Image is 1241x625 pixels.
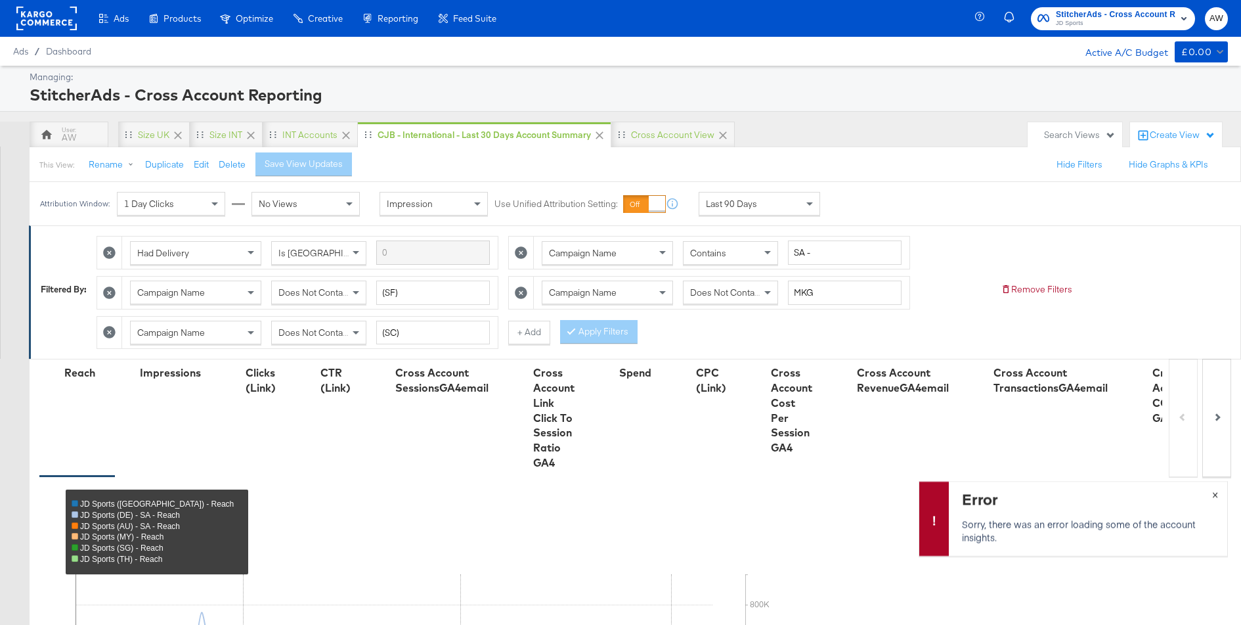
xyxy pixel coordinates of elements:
[1203,482,1227,505] button: ×
[80,499,234,509] span: JD Sports ([GEOGRAPHIC_DATA]) - Reach
[219,158,246,171] button: Delete
[1129,158,1208,171] button: Hide Graphs & KPIs
[79,153,148,177] button: Rename
[46,46,91,57] a: Dashboard
[80,532,163,542] span: JD Sports (MY) - Reach
[376,321,490,345] input: Enter a search term
[39,199,110,208] div: Attribution Window:
[259,198,297,210] span: No Views
[137,327,205,338] span: Campaign Name
[320,365,351,396] div: CTR (Link)
[64,365,95,381] div: Reach
[30,71,1225,83] div: Managing:
[1056,18,1175,29] span: JD Sports
[209,129,242,141] div: Size INT
[962,488,1211,510] div: Error
[114,13,129,24] span: Ads
[138,129,169,141] div: Size UK
[1072,41,1168,61] div: Active A/C Budget
[494,198,618,210] label: Use Unified Attribution Setting:
[508,321,550,344] button: + Add
[13,46,28,57] span: Ads
[125,131,132,138] div: Drag to reorder tab
[631,129,714,141] div: Cross Account View
[1152,365,1194,425] div: Cross Account COS GA4
[1210,11,1223,26] span: AW
[378,129,591,141] div: CJB - International - Last 30 days Account Summary
[80,522,180,531] span: JD Sports (AU) - SA - Reach
[308,13,343,24] span: Creative
[453,13,496,24] span: Feed Suite
[194,158,209,171] button: Edit
[788,281,902,305] input: Enter a search term
[282,129,337,141] div: INT Accounts
[196,131,204,138] div: Drag to reorder tab
[364,131,372,138] div: Drag to reorder tab
[163,13,201,24] span: Products
[696,365,726,396] div: CPC (Link)
[993,365,1108,396] div: Cross Account TransactionsGA4email
[80,544,163,553] span: JD Sports (SG) - Reach
[30,83,1225,106] div: StitcherAds - Cross Account Reporting
[145,158,184,171] button: Duplicate
[619,365,651,381] div: Spend
[690,287,762,298] span: Does Not Contain
[533,365,575,471] div: Cross Account Link Click To Session Ratio GA4
[771,365,812,455] div: Cross Account Cost Per Session GA4
[62,131,76,144] div: AW
[137,287,205,298] span: Campaign Name
[706,198,757,210] span: Last 90 Days
[278,327,350,338] span: Does Not Contain
[690,247,726,259] span: Contains
[376,241,490,265] input: Enter a search term
[549,247,617,259] span: Campaign Name
[378,13,418,24] span: Reporting
[387,198,433,210] span: Impression
[246,365,276,396] div: Clicks (Link)
[1175,41,1228,62] button: £0.00
[39,160,74,170] div: This View:
[28,46,46,57] span: /
[278,287,350,298] span: Does Not Contain
[618,131,625,138] div: Drag to reorder tab
[549,287,617,298] span: Campaign Name
[80,555,162,564] span: JD Sports (TH) - Reach
[1205,7,1228,30] button: AW
[857,365,949,396] div: Cross Account RevenueGA4email
[1001,283,1072,296] button: Remove Filters
[1044,129,1116,141] div: Search Views
[137,247,189,259] span: Had Delivery
[1056,8,1175,22] span: StitcherAds - Cross Account Reporting
[140,365,201,381] div: Impressions
[236,13,273,24] span: Optimize
[1181,44,1211,60] div: £0.00
[80,511,180,520] span: JD Sports (DE) - SA - Reach
[278,247,379,259] span: Is [GEOGRAPHIC_DATA]
[269,131,276,138] div: Drag to reorder tab
[124,198,174,210] span: 1 Day Clicks
[395,365,489,396] div: Cross Account SessionsGA4email
[376,281,490,305] input: Enter a search term
[962,517,1211,544] p: Sorry, there was an error loading some of the account insights.
[1056,158,1102,171] button: Hide Filters
[788,241,902,265] input: Enter a search term
[1150,129,1215,142] div: Create View
[41,283,87,296] div: Filtered By:
[1031,7,1195,30] button: StitcherAds - Cross Account ReportingJD Sports
[1212,486,1218,501] span: ×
